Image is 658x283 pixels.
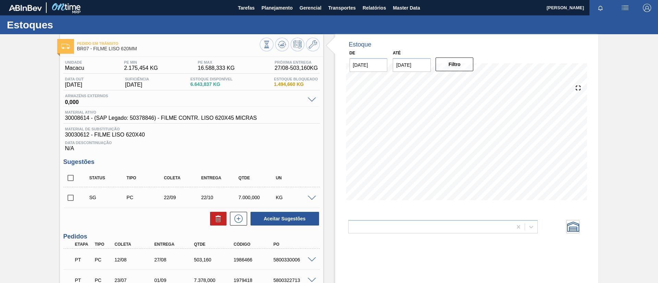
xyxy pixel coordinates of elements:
[436,57,474,71] button: Filtro
[125,82,149,88] span: [DATE]
[275,38,289,51] button: Atualizar Gráfico
[291,38,304,51] button: Programar Estoque
[75,278,92,283] p: PT
[198,65,235,71] span: 16.588,333 KG
[192,242,237,247] div: Qtde
[65,132,318,138] span: 30030612 - FILME LISO 620X40
[162,195,204,200] div: 22/09/2025
[227,212,247,226] div: Nova sugestão
[363,4,386,12] span: Relatórios
[272,278,316,283] div: 5800322713
[162,176,204,180] div: Coleta
[77,41,260,46] span: Pedido em Trânsito
[65,65,84,71] span: Macacu
[113,257,157,262] div: 12/08/2025
[237,176,278,180] div: Qtde
[272,242,316,247] div: PO
[191,82,233,87] span: 6.643,837 KG
[261,4,293,12] span: Planejamento
[63,158,320,166] h3: Sugestões
[643,4,651,12] img: Logout
[93,257,113,262] div: Pedido de Compra
[393,58,431,72] input: dd/mm/yyyy
[232,278,277,283] div: 1979418
[300,4,321,12] span: Gerencial
[65,141,318,145] span: Data Descontinuação
[73,242,94,247] div: Etapa
[238,4,255,12] span: Tarefas
[237,195,278,200] div: 7.000,000
[65,94,304,98] span: Armazéns externos
[192,257,237,262] div: 503,160
[75,257,92,262] p: PT
[274,77,318,81] span: Estoque Bloqueado
[7,21,129,29] h1: Estoques
[232,257,277,262] div: 1986466
[93,278,113,283] div: Pedido de Compra
[125,176,166,180] div: Tipo
[199,195,241,200] div: 22/10/2025
[93,242,113,247] div: Tipo
[328,4,356,12] span: Transportes
[393,51,401,55] label: Até
[393,4,420,12] span: Master Data
[61,44,70,49] img: Ícone
[251,212,319,226] button: Aceitar Sugestões
[124,65,158,71] span: 2.175,454 KG
[77,46,260,51] span: BR07 - FILME LISO 620MM
[73,252,94,267] div: Pedido em Trânsito
[63,233,320,240] h3: Pedidos
[192,278,237,283] div: 7.378,000
[63,138,320,152] div: N/A
[272,257,316,262] div: 5800330006
[191,77,233,81] span: Estoque Disponível
[275,65,318,71] span: 27/08 - 503,160 KG
[88,195,129,200] div: Sugestão Criada
[124,60,158,64] span: PE MIN
[9,5,42,11] img: TNhmsLtSVTkK8tSr43FrP2fwEKptu5GPRR3wAAAABJRU5ErkJggg==
[274,195,316,200] div: KG
[207,212,227,226] div: Excluir Sugestões
[247,211,320,226] div: Aceitar Sugestões
[621,4,629,12] img: userActions
[65,82,84,88] span: [DATE]
[275,60,318,64] span: Próxima Entrega
[65,110,257,114] span: Material ativo
[232,242,277,247] div: Código
[125,195,166,200] div: Pedido de Compra
[65,77,84,81] span: Data out
[125,77,149,81] span: Suficiência
[274,176,316,180] div: UN
[350,58,388,72] input: dd/mm/yyyy
[65,98,304,105] span: 0,000
[306,38,320,51] button: Ir ao Master Data / Geral
[349,41,371,48] div: Estoque
[199,176,241,180] div: Entrega
[589,3,611,13] button: Notificações
[350,51,355,55] label: De
[65,127,318,131] span: Material de Substituição
[113,278,157,283] div: 23/07/2025
[65,60,84,64] span: Unidade
[153,278,197,283] div: 01/09/2025
[153,257,197,262] div: 27/08/2025
[88,176,129,180] div: Status
[274,82,318,87] span: 1.494,660 KG
[198,60,235,64] span: PE MAX
[153,242,197,247] div: Entrega
[113,242,157,247] div: Coleta
[65,115,257,121] span: 30008614 - (SAP Legado: 50378846) - FILME CONTR. LISO 620X45 MICRAS
[260,38,273,51] button: Visão Geral dos Estoques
